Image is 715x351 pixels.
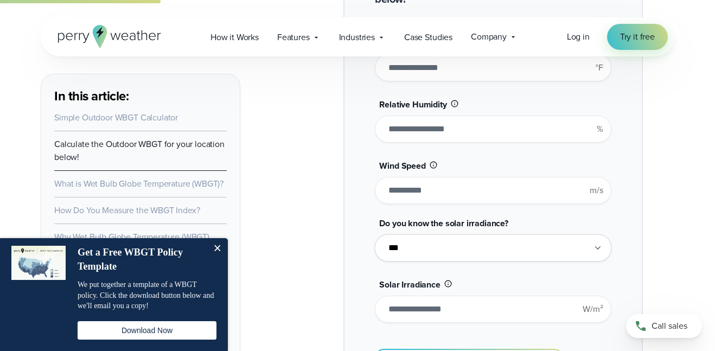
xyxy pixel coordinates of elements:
[54,87,227,105] h3: In this article:
[626,314,702,338] a: Call sales
[201,26,268,48] a: How it Works
[206,238,228,260] button: Close
[379,217,508,229] span: Do you know the solar irradiance?
[78,246,205,273] h4: Get a Free WBGT Policy Template
[11,246,66,280] img: dialog featured image
[567,30,590,43] a: Log in
[620,30,655,43] span: Try it free
[54,204,200,216] a: How Do You Measure the WBGT Index?
[652,320,687,333] span: Call sales
[210,31,259,44] span: How it Works
[339,31,375,44] span: Industries
[471,30,507,43] span: Company
[379,98,446,111] span: Relative Humidity
[54,111,178,124] a: Simple Outdoor WBGT Calculator
[78,321,216,340] button: Download Now
[54,231,209,256] a: Why Wet Bulb Globe Temperature (WBGT) Matters
[54,177,224,190] a: What is Wet Bulb Globe Temperature (WBGT)?
[607,24,668,50] a: Try it free
[54,138,225,163] a: Calculate the Outdoor WBGT for your location below!
[277,31,310,44] span: Features
[404,31,452,44] span: Case Studies
[395,26,462,48] a: Case Studies
[379,159,425,172] span: Wind Speed
[379,278,440,291] span: Solar Irradiance
[78,279,216,311] p: We put together a template of a WBGT policy. Click the download button below and we'll email you ...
